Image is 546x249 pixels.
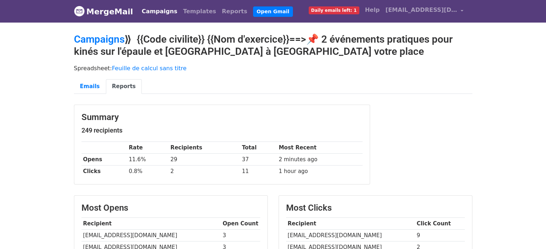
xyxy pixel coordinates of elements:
[240,166,277,177] td: 11
[74,33,472,57] h2: ⟫ {{Code civilite}} {{Nom d'exercice}}==>📌 2 événements pratiques pour kinés sur l'épaule et [GEO...
[81,126,363,134] h5: 249 recipients
[510,215,546,249] div: Widget de chat
[277,166,363,177] td: 1 hour ago
[510,215,546,249] iframe: Chat Widget
[139,4,180,19] a: Campaigns
[127,154,169,166] td: 11.6%
[415,218,465,230] th: Click Count
[362,3,383,17] a: Help
[219,4,250,19] a: Reports
[169,154,240,166] td: 29
[277,154,363,166] td: 2 minutes ago
[286,203,465,213] h3: Most Clicks
[81,112,363,123] h3: Summary
[221,230,260,241] td: 3
[81,166,127,177] th: Clicks
[112,65,187,72] a: Feuille de calcul sans titre
[74,33,125,45] a: Campaigns
[81,230,221,241] td: [EMAIL_ADDRESS][DOMAIN_NAME]
[74,6,85,16] img: MergeMail logo
[240,154,277,166] td: 37
[306,3,362,17] a: Daily emails left: 1
[81,203,260,213] h3: Most Opens
[81,154,127,166] th: Opens
[74,64,472,72] p: Spreadsheet:
[74,4,133,19] a: MergeMail
[277,142,363,154] th: Most Recent
[309,6,359,14] span: Daily emails left: 1
[415,230,465,241] td: 9
[169,166,240,177] td: 2
[240,142,277,154] th: Total
[127,142,169,154] th: Rate
[383,3,467,20] a: [EMAIL_ADDRESS][DOMAIN_NAME]
[169,142,240,154] th: Recipients
[286,230,415,241] td: [EMAIL_ADDRESS][DOMAIN_NAME]
[74,79,106,94] a: Emails
[127,166,169,177] td: 0.8%
[81,218,221,230] th: Recipient
[286,218,415,230] th: Recipient
[253,6,293,17] a: Open Gmail
[386,6,457,14] span: [EMAIL_ADDRESS][DOMAIN_NAME]
[106,79,142,94] a: Reports
[221,218,260,230] th: Open Count
[180,4,219,19] a: Templates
